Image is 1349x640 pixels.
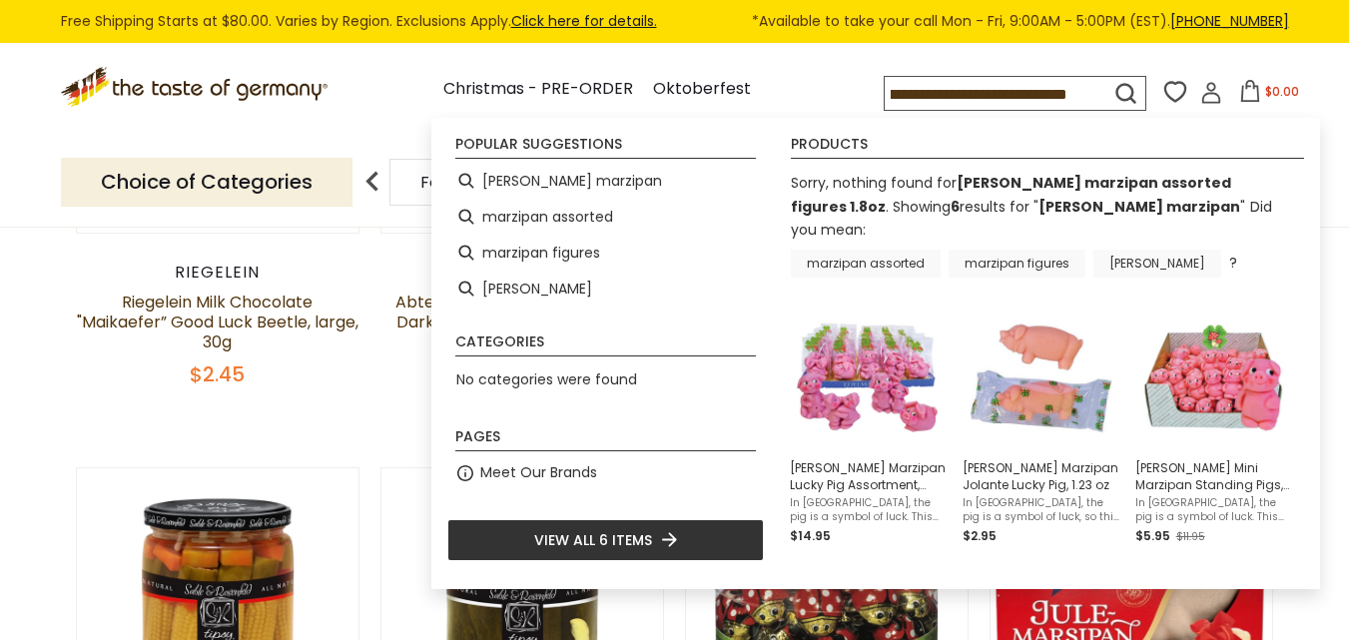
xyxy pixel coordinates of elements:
[752,10,1289,33] span: *Available to take your call Mon - Fri, 9:00AM - 5:00PM (EST).
[791,173,1231,216] span: Sorry, nothing found for .
[1127,298,1300,555] li: Funsch Mini Marzipan Standing Pigs, 2 pc., 1.2oz
[963,527,997,544] span: $2.95
[380,263,665,283] div: Abtey
[1038,197,1240,217] a: [PERSON_NAME] marzipan
[1135,496,1292,524] span: In [GEOGRAPHIC_DATA], the pig is a symbol of luck. This pack of 2 cute standing pigs, is the perf...
[893,197,1245,217] span: Showing results for " "
[447,519,764,561] li: View all 6 items
[1135,306,1292,547] a: [PERSON_NAME] Mini Marzipan Standing Pigs, 2 pc., 1.2ozIn [GEOGRAPHIC_DATA], the pig is a symbol ...
[791,137,1304,159] li: Products
[431,118,1320,589] div: Instant Search Results
[951,197,960,217] b: 6
[790,496,947,524] span: In [GEOGRAPHIC_DATA], the pig is a symbol of luck. This assortment of 3 different, large (1.76 oz...
[76,263,360,283] div: Riegelein
[653,76,751,103] a: Oktoberfest
[963,459,1119,493] span: [PERSON_NAME] Marzipan Jolante Lucky Pig, 1.23 oz
[790,527,831,544] span: $14.95
[534,529,652,551] span: View all 6 items
[791,173,1231,216] b: [PERSON_NAME] marzipan assorted figures 1.8oz
[447,199,764,235] li: marzipan assorted
[949,250,1085,278] a: marzipan figures
[480,461,597,484] a: Meet Our Brands
[447,235,764,271] li: marzipan figures
[447,163,764,199] li: funsch marzipan
[791,250,941,278] a: marzipan assorted
[955,298,1127,555] li: Funsch Marzipan Jolante Lucky Pig, 1.23 oz
[790,459,947,493] span: [PERSON_NAME] Marzipan Lucky Pig Assortment, large, 3 pc., 7 oz
[1265,83,1299,100] span: $0.00
[395,291,649,353] a: Abtey Selection Liqueurs 12 Filled Dark Chocolate Bottles in Crate Box, 5.47 oz
[455,334,756,356] li: Categories
[420,175,561,190] a: Food By Category
[1093,250,1221,278] a: [PERSON_NAME]
[1170,11,1289,31] a: [PHONE_NUMBER]
[77,291,358,353] a: Riegelein Milk Chocolate "Maikaefer” Good Luck Beetle, large, 30g
[352,162,392,202] img: previous arrow
[455,137,756,159] li: Popular suggestions
[963,306,1119,547] a: [PERSON_NAME] Marzipan Jolante Lucky Pig, 1.23 ozIn [GEOGRAPHIC_DATA], the pig is a symbol of luc...
[190,360,245,388] span: $2.45
[1226,80,1311,110] button: $0.00
[1176,529,1205,544] span: $11.95
[1135,527,1170,544] span: $5.95
[456,369,637,389] span: No categories were found
[782,298,955,555] li: Funsch Marzipan Lucky Pig Assortment, large, 3 pc., 7 oz
[791,197,1272,274] div: Did you mean: ?
[61,10,1289,33] div: Free Shipping Starts at $80.00. Varies by Region. Exclusions Apply.
[443,76,633,103] a: Christmas - PRE-ORDER
[61,158,352,207] p: Choice of Categories
[447,455,764,491] li: Meet Our Brands
[963,496,1119,524] span: In [GEOGRAPHIC_DATA], the pig is a symbol of luck, so this little marzipan pig "Jolante" is the p...
[455,429,756,451] li: Pages
[447,271,764,307] li: funsch
[1135,459,1292,493] span: [PERSON_NAME] Mini Marzipan Standing Pigs, 2 pc., 1.2oz
[790,306,947,547] a: [PERSON_NAME] Marzipan Lucky Pig Assortment, large, 3 pc., 7 ozIn [GEOGRAPHIC_DATA], the pig is a...
[511,11,657,31] a: Click here for details.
